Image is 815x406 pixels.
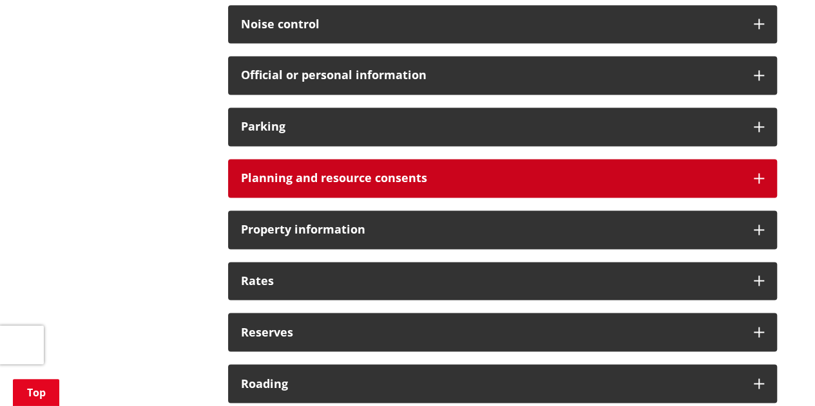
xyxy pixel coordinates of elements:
[756,352,802,398] iframe: Messenger Launcher
[241,69,741,82] h3: Official or personal information
[13,379,59,406] a: Top
[241,275,741,288] h3: Rates
[241,223,741,236] h3: Property information
[241,172,741,185] h3: Planning and resource consents
[241,326,741,338] h3: Reserves
[241,120,741,133] h3: Parking
[241,18,741,31] h3: Noise control
[241,377,741,390] h3: Roading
